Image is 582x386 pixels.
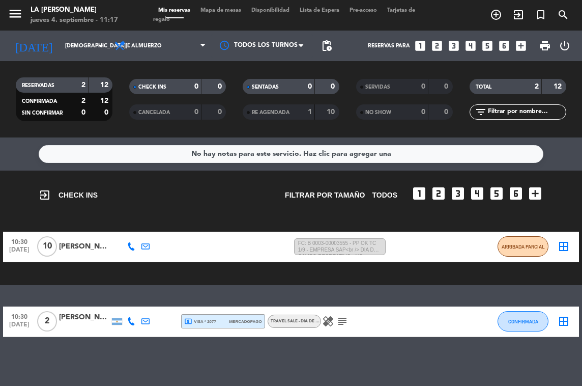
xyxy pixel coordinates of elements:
[131,43,162,49] span: Almuerzo
[481,39,494,52] i: looks_5
[138,110,170,115] span: CANCELADA
[559,40,571,52] i: power_settings_new
[469,185,485,202] i: looks_4
[229,318,261,325] span: mercadopago
[8,6,23,25] button: menu
[527,185,543,202] i: add_box
[308,83,312,90] strong: 0
[557,9,569,21] i: search
[7,235,32,247] span: 10:30
[430,39,444,52] i: looks_two
[475,106,487,118] i: filter_list
[271,319,360,323] span: TRAVEL SALE - DIA DE CAMPO TRADICIONAL
[104,109,110,116] strong: 0
[218,83,224,90] strong: 0
[558,240,570,253] i: border_all
[22,99,57,104] span: CONFIRMADA
[512,9,525,21] i: exit_to_app
[81,97,85,104] strong: 2
[59,312,110,323] div: [PERSON_NAME]
[344,8,382,13] span: Pre-acceso
[295,8,344,13] span: Lista de Espera
[218,108,224,116] strong: 0
[31,5,118,15] div: LA [PERSON_NAME]
[539,40,551,52] span: print
[191,148,391,160] div: No hay notas para este servicio. Haz clic para agregar una
[535,83,539,90] strong: 2
[22,83,54,88] span: RESERVADAS
[184,317,216,325] span: visa * 2077
[498,311,548,332] button: CONFIRMADA
[153,8,195,13] span: Mis reservas
[59,241,110,253] div: [PERSON_NAME]
[7,321,32,333] span: [DATE]
[246,8,295,13] span: Disponibilidad
[421,108,425,116] strong: 0
[322,315,334,327] i: healing
[464,39,477,52] i: looks_4
[81,81,85,89] strong: 2
[31,15,118,25] div: jueves 4. septiembre - 11:17
[331,83,337,90] strong: 0
[508,319,538,324] span: CONFIRMADA
[498,39,511,52] i: looks_6
[294,238,386,256] span: FC: B 0003-00003555 - PP OK TC 1/9 - EMPRESA SAP<br /> DIA DE CAMPO RECREATIVO - NO SOLICITAN SAL...
[554,83,564,90] strong: 12
[498,236,548,257] button: ARRIBADA PARCIAL
[365,110,391,115] span: NO SHOW
[444,83,450,90] strong: 0
[195,8,246,13] span: Mapa de mesas
[39,189,51,201] i: exit_to_app
[447,39,460,52] i: looks_3
[100,81,110,89] strong: 12
[558,315,570,327] i: border_all
[368,43,410,49] span: Reservas para
[22,111,63,116] span: SIN CONFIRMAR
[8,6,23,21] i: menu
[321,40,333,52] span: pending_actions
[100,97,110,104] strong: 12
[95,40,107,52] i: arrow_drop_down
[285,189,365,201] span: Filtrar por tamaño
[414,39,427,52] i: looks_one
[488,185,505,202] i: looks_5
[476,85,491,90] span: TOTAL
[444,108,450,116] strong: 0
[336,315,348,327] i: subject
[194,83,198,90] strong: 0
[502,244,545,250] span: ARRIBADA PARCIAL
[7,246,32,258] span: [DATE]
[487,106,566,118] input: Filtrar por nombre...
[372,189,397,201] span: TODOS
[37,236,57,257] span: 10
[308,108,312,116] strong: 1
[37,311,57,332] span: 2
[508,185,524,202] i: looks_6
[252,85,279,90] span: SENTADAS
[194,108,198,116] strong: 0
[421,83,425,90] strong: 0
[7,310,32,322] span: 10:30
[411,185,427,202] i: looks_one
[430,185,447,202] i: looks_two
[39,189,98,201] span: CHECK INS
[8,35,60,57] i: [DATE]
[327,108,337,116] strong: 10
[555,31,574,61] div: LOG OUT
[450,185,466,202] i: looks_3
[138,85,166,90] span: CHECK INS
[490,9,502,21] i: add_circle_outline
[535,9,547,21] i: turned_in_not
[81,109,85,116] strong: 0
[514,39,528,52] i: add_box
[184,317,192,325] i: local_atm
[252,110,289,115] span: RE AGENDADA
[365,85,390,90] span: SERVIDAS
